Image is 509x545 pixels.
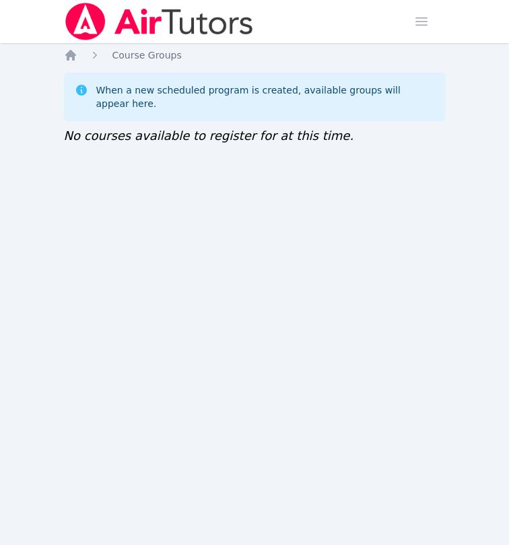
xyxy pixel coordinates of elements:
a: Course Groups [112,48,182,62]
div: When a new scheduled program is created, available groups will appear here. [96,83,435,110]
span: Course Groups [112,50,182,61]
nav: Breadcrumb [64,48,446,62]
img: Air Tutors [64,3,254,40]
span: No courses available to register for at this time. [64,129,354,143]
